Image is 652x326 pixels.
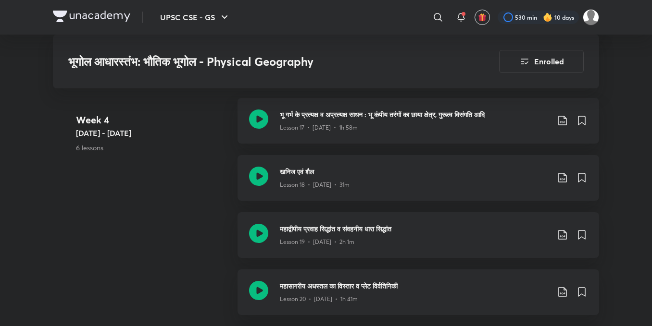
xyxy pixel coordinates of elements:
[53,11,130,24] a: Company Logo
[280,224,549,234] h3: महाद्वीपीय प्रवाह सिद्धांत व संवहनीय धारा सिद्धांत
[280,238,354,246] p: Lesson 19 • [DATE] • 2h 1m
[499,50,584,73] button: Enrolled
[238,212,599,269] a: महाद्वीपीय प्रवाह सिद्धांत व संवहनीय धारा सिद्धांतLesson 19 • [DATE] • 2h 1m
[76,113,230,127] h4: Week 4
[280,167,549,177] h3: खनिज एवं शैल
[583,9,599,25] img: Komal
[280,295,358,303] p: Lesson 20 • [DATE] • 1h 41m
[154,8,236,27] button: UPSC CSE - GS
[76,127,230,139] h5: [DATE] - [DATE]
[280,181,350,189] p: Lesson 18 • [DATE] • 31m
[238,155,599,212] a: खनिज एवं शैलLesson 18 • [DATE] • 31m
[543,12,552,22] img: streak
[475,10,490,25] button: avatar
[280,123,358,132] p: Lesson 17 • [DATE] • 1h 58m
[280,281,549,291] h3: महासागरीय अधस्‍तल का विस्‍तार व प्‍लेट विर्वतिनिकी
[238,98,599,155] a: भू गर्भ के प्रत्‍यक्ष व अप्रत्‍यक्ष साधन : भू कंपीय तरंगों का छाया क्षेत्र, गुरूत्‍व विसंगति आदिL...
[68,55,445,69] h3: भूगोल आधारस्‍तंभ: भौतिक भूगोल - Physical Geography
[53,11,130,22] img: Company Logo
[76,143,230,153] p: 6 lessons
[280,109,549,120] h3: भू गर्भ के प्रत्‍यक्ष व अप्रत्‍यक्ष साधन : भू कंपीय तरंगों का छाया क्षेत्र, गुरूत्‍व विसंगति आदि
[478,13,487,22] img: avatar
